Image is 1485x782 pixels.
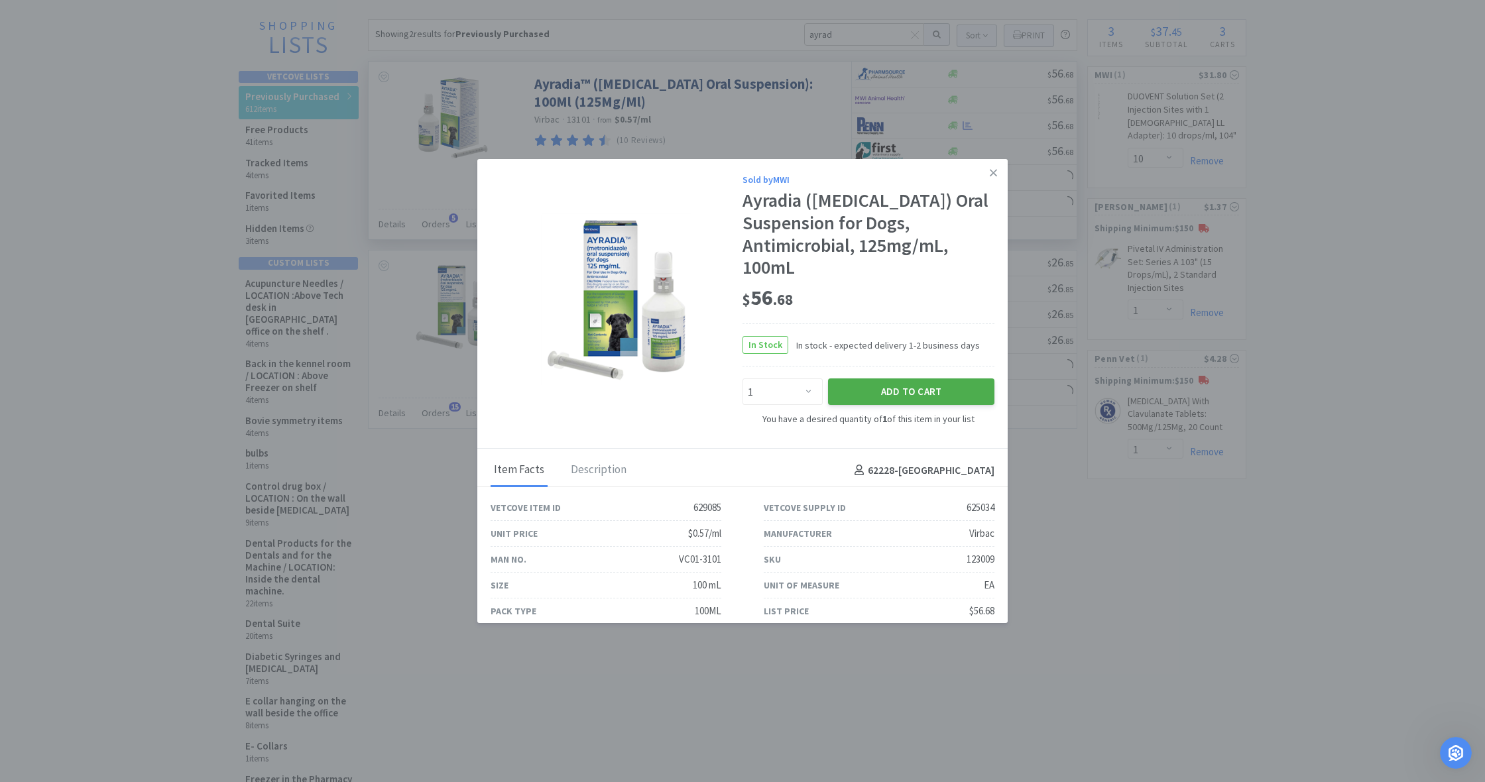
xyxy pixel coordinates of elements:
div: Vetcove Item ID [491,500,561,515]
div: 629085 [693,500,721,516]
div: Operator says… [11,284,255,376]
div: $0.57/ml [688,526,721,541]
img: Profile image for Rachel [40,378,53,391]
div: Rachel says… [11,376,255,406]
button: Emoji picker [21,434,31,445]
div: Man No. [491,552,526,567]
h4: 62228 - [GEOGRAPHIC_DATA] [849,462,994,479]
div: 123009 [967,551,994,567]
div: Unit of Measure [764,578,839,592]
div: Pack Type [491,604,536,618]
span: In stock - expected delivery 1-2 business days [788,338,980,353]
div: Item Facts [491,454,548,487]
div: 100ML [695,603,721,619]
button: Send a message… [227,429,249,450]
div: Size [491,578,508,592]
span: . 68 [773,290,793,309]
div: EA [984,577,994,593]
div: Unit Price [491,526,538,541]
span: In Stock [743,337,788,353]
div: The typical Vetcove Clinic Purchasing Support support operating hours are 8am-8pm EST [DATE]-[DAT... [40,93,241,182]
div: Sold by MWI [742,172,994,187]
div: Susan says… [11,206,255,284]
div: Virbac [969,526,994,541]
div: Hey I have a question my [PERSON_NAME] cart says I have to spend 150.00 for free shipping and my ... [58,214,244,266]
h1: Operator [64,13,111,23]
button: Gif picker [42,434,52,445]
button: Upload attachment [63,434,74,445]
button: go back [9,5,34,30]
button: Add to Cart [828,378,994,405]
div: Ayradia ([MEDICAL_DATA]) Oral Suspension for Dogs, Antimicrobial, 125mg/mL, 100mL [742,190,994,278]
button: Home [208,5,233,30]
strong: 1 [882,413,887,425]
img: e654b2eade6f4c09a4aec06b8b7e34a5_625034.png [541,213,691,386]
b: [PERSON_NAME] [57,380,131,389]
img: Profile image for Operator [38,7,59,28]
div: Description [567,454,630,487]
div: List Price [764,604,809,618]
div: Hey I have a question my [PERSON_NAME] cart says I have to spend 150.00 for free shipping and my ... [48,206,255,274]
span: 56 [742,284,793,311]
div: Vetcove Supply ID [764,500,846,515]
div: SKU [764,552,781,567]
div: Close [233,5,257,29]
div: Hi there! Thank you for contacting Vetcove Support! We’ve received your message and the next avai... [21,292,207,357]
div: Hi there! Thank you for contacting Vetcove Support! We’ve received your message and the next avai... [11,284,217,365]
div: 625034 [967,500,994,516]
div: $56.68 [969,603,994,619]
div: You have a desired quantity of of this item in your list [742,412,994,426]
div: VC01-3101 [679,551,721,567]
div: Manufacturer [764,526,832,541]
div: joined the conversation [57,378,226,390]
textarea: Message… [11,406,254,429]
span: $ [742,290,750,309]
div: 100 mL [693,577,721,593]
button: Start recording [84,434,95,445]
iframe: Intercom live chat [1440,737,1472,769]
